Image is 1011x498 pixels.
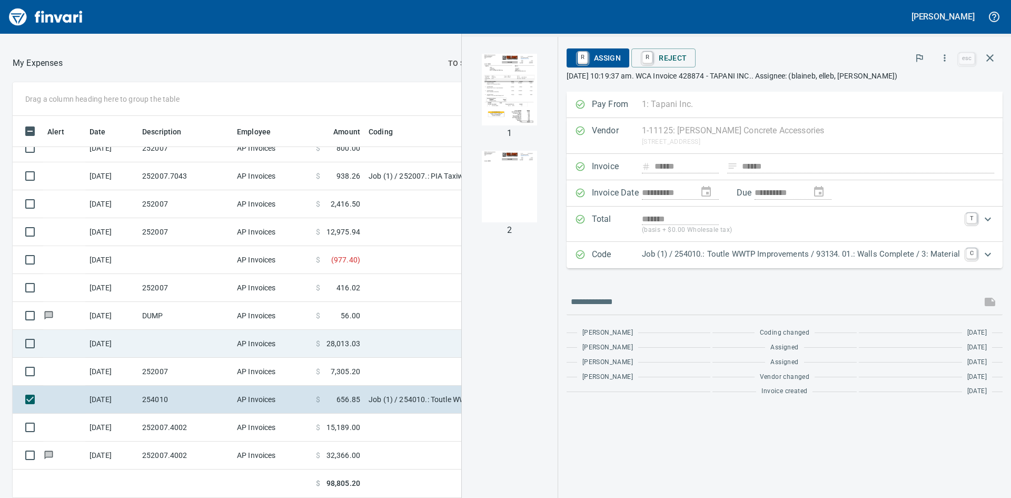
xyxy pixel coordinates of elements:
p: Total [592,213,642,236]
span: $ [316,394,320,405]
span: [PERSON_NAME] [582,343,633,353]
span: Alert [47,125,64,138]
span: $ [316,338,320,349]
p: (basis + $0.00 Wholesale tax) [642,225,960,236]
span: $ [316,310,320,321]
span: 28,013.03 [326,338,360,349]
h5: [PERSON_NAME] [911,11,975,22]
td: [DATE] [85,246,138,274]
td: 252007 [138,274,233,302]
span: 56.00 [341,310,360,321]
td: AP Invoices [233,330,312,358]
span: [DATE] [967,386,987,397]
span: Coding changed [760,328,810,338]
span: [PERSON_NAME] [582,372,633,383]
a: C [966,248,977,259]
td: AP Invoices [233,274,312,302]
span: 2,416.50 [331,199,360,209]
td: 252007 [138,358,233,386]
p: 2 [507,224,512,237]
button: Flag [908,46,931,70]
td: [DATE] [85,330,138,358]
div: Expand [567,207,1003,242]
td: AP Invoices [233,218,312,246]
span: 938.26 [336,171,360,181]
button: [PERSON_NAME] [909,8,977,25]
td: [DATE] [85,414,138,442]
td: [DATE] [85,134,138,162]
div: Expand [567,242,1003,268]
span: Coding [369,125,393,138]
td: 254010 [138,386,233,414]
p: My Expenses [13,57,63,70]
a: R [578,52,588,63]
td: 252007 [138,190,233,218]
img: Page 2 [474,151,546,222]
span: Amount [320,125,360,138]
span: ( 977.40 ) [331,255,360,265]
td: [DATE] [85,162,138,190]
td: Job (1) / 254010.: Toutle WWTP Improvements / 93134. 01.: Walls Complete / 3: Material [364,386,628,414]
td: 252007 [138,134,233,162]
td: [DATE] [85,218,138,246]
span: Description [142,125,195,138]
td: 252007.7043 [138,162,233,190]
p: Drag a column heading here to group the table [25,94,180,104]
td: 252007 [138,218,233,246]
span: This records your message into the invoice and notifies anyone mentioned [977,289,1003,315]
span: 800.00 [336,143,360,153]
td: AP Invoices [233,386,312,414]
td: DUMP [138,302,233,330]
button: RReject [631,48,695,67]
td: 252007.4002 [138,414,233,442]
td: [DATE] [85,274,138,302]
td: 252007.4002 [138,442,233,470]
td: AP Invoices [233,358,312,386]
button: More [933,46,956,70]
td: AP Invoices [233,134,312,162]
td: AP Invoices [233,442,312,470]
td: [DATE] [85,190,138,218]
p: [DATE] 10:19:37 am. WCA Invoice 428874 - TAPANI INC.. Assignee: (blaineb, elleb, [PERSON_NAME]) [567,71,1003,81]
span: Alert [47,125,78,138]
span: 98,805.20 [326,478,360,489]
span: $ [316,171,320,181]
span: Invoice created [761,386,807,397]
span: To Submit [448,57,489,70]
span: 656.85 [336,394,360,405]
span: $ [316,143,320,153]
td: Job (1) / 252007.: PIA Taxiway A West Rehabilitation / 1110. .: Sheet Rental (ea) / 5: Other [364,162,628,190]
td: [DATE] [85,358,138,386]
td: AP Invoices [233,190,312,218]
span: [DATE] [967,343,987,353]
span: $ [316,282,320,293]
a: R [642,52,652,63]
td: [DATE] [85,302,138,330]
span: Has messages [43,452,54,458]
span: Amount [333,125,360,138]
button: RAssign [567,48,629,67]
span: $ [316,255,320,265]
td: AP Invoices [233,414,312,442]
a: esc [959,53,975,64]
span: $ [316,366,320,377]
span: Employee [237,125,284,138]
span: [DATE] [967,357,987,368]
p: Code [592,248,642,262]
span: [PERSON_NAME] [582,357,633,368]
img: Finvari [6,4,85,30]
td: [DATE] [85,386,138,414]
span: $ [316,199,320,209]
span: 7,305.20 [331,366,360,377]
span: Assign [575,49,621,67]
span: Close invoice [956,45,1003,71]
span: 32,366.00 [326,450,360,461]
span: [DATE] [967,372,987,383]
span: Assigned [770,343,798,353]
td: AP Invoices [233,162,312,190]
span: Employee [237,125,271,138]
span: $ [316,478,320,489]
nav: breadcrumb [13,57,63,70]
td: [DATE] [85,442,138,470]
